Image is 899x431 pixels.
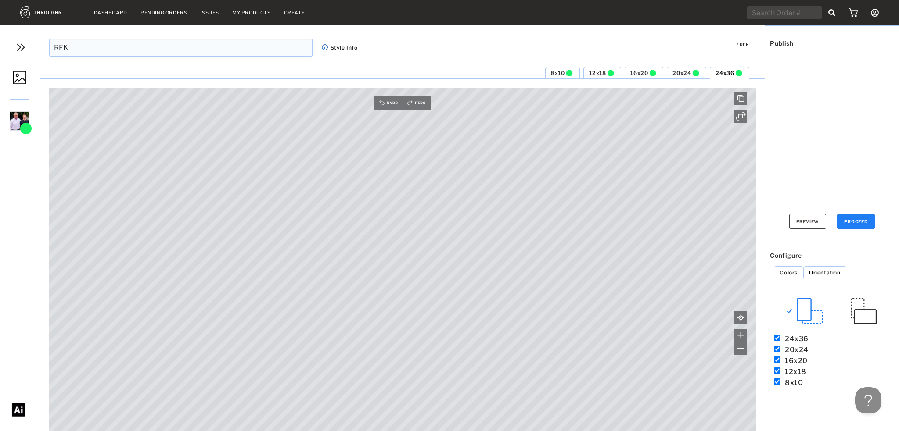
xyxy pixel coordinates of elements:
[94,10,127,16] a: Dashboard
[785,335,809,343] label: 24x36
[691,70,701,76] img: There is an image on the canvas that will result in poor print quality
[734,342,747,355] div: Zoom Out
[19,122,33,134] img: GreenDPI.png
[735,111,746,121] img: icon_rotate.svg
[20,6,81,18] img: logo.1c10ca64.svg
[672,70,691,76] span: 20x24
[12,403,25,417] img: AIIcon.png
[737,95,744,102] img: icon_clone.png
[140,10,187,16] a: Pending Orders
[734,110,747,123] div: Rotate Layer
[774,266,803,278] li: Colors
[855,387,881,413] iframe: Toggle Customer Support
[765,247,881,264] span: Configure
[734,311,747,324] div: Reset Zoom
[403,96,432,110] img: redo.png
[737,345,744,352] img: ZoomOut.png
[737,42,749,47] label: / RFK
[785,378,803,387] label: 8x10
[851,298,877,324] img: icon%20-%20landscape.png
[13,71,26,84] img: AddImage.svg
[734,92,747,105] div: Clone Layer
[737,332,744,338] img: Zoom In
[737,314,744,321] img: ResetZoom.png
[200,10,219,16] a: Issues
[785,356,808,365] label: 16x20
[551,70,565,76] span: 8x10
[648,70,658,76] img: There is an image on the canvas that will result in poor print quality
[785,367,806,376] label: 12x18
[785,346,809,354] label: 20x24
[797,298,841,324] img: icon%20-%20portrait_checked.png
[232,10,271,16] a: My Products
[374,96,403,110] img: undo.png
[630,70,648,76] span: 16x20
[321,44,328,51] img: icon_button_info.cb0b00cd.svg
[789,214,827,229] button: Preview
[589,70,606,76] span: 12x18
[606,70,615,76] img: There is an image on the canvas that will result in poor print quality
[809,269,841,276] div: Orientation
[284,10,305,16] a: Create
[49,39,313,57] input: Enter Design Name Here
[716,70,734,76] span: 24x36
[787,309,792,313] img: checked.png
[765,35,881,52] span: Publish
[14,41,27,54] img: DoubleChevronRight.png
[849,8,858,17] img: icon_cart.dab5cea1.svg
[837,214,875,229] button: PROCEED
[331,44,358,51] span: Style Info
[734,70,744,76] img: There is an image on the canvas that will result in poor print quality
[565,70,574,76] img: There is an image on the canvas that will result in poor print quality
[747,6,822,19] input: Search Order #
